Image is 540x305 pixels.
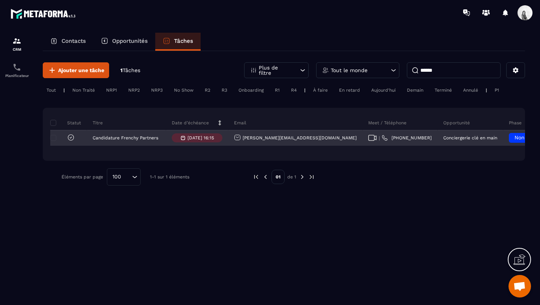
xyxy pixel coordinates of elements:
[43,62,109,78] button: Ajouter une tâche
[147,86,166,95] div: NRP3
[331,68,367,73] p: Tout le monde
[382,135,432,141] a: [PHONE_NUMBER]
[63,88,65,93] p: |
[2,31,32,57] a: formationformationCRM
[234,120,246,126] p: Email
[93,33,155,51] a: Opportunités
[367,86,399,95] div: Aujourd'hui
[12,63,21,72] img: scheduler
[52,120,81,126] p: Statut
[150,174,189,180] p: 1-1 sur 1 éléments
[304,88,306,93] p: |
[2,57,32,83] a: schedulerschedulerPlanificateur
[187,135,214,140] p: [DATE] 16:15
[12,36,21,45] img: formation
[110,173,124,181] span: 100
[61,38,86,44] p: Contacts
[124,173,130,181] input: Search for option
[443,135,497,140] p: Conciergerie clé en main
[253,174,259,180] img: prev
[403,86,427,95] div: Demain
[102,86,121,95] div: NRP1
[107,168,141,186] div: Search for option
[509,120,522,126] p: Phase
[10,7,78,21] img: logo
[287,174,296,180] p: de 1
[271,170,285,184] p: 01
[431,86,456,95] div: Terminé
[69,86,99,95] div: Non Traité
[124,86,144,95] div: NRP2
[93,135,158,140] p: Candidature Frenchy Partners
[287,86,300,95] div: R4
[308,174,315,180] img: next
[43,86,60,95] div: Tout
[172,120,209,126] p: Date d’échéance
[61,174,103,180] p: Éléments par page
[368,120,406,126] p: Meet / Téléphone
[299,174,306,180] img: next
[174,38,193,44] p: Tâches
[259,65,292,75] p: Plus de filtre
[235,86,267,95] div: Onboarding
[2,47,32,51] p: CRM
[218,86,231,95] div: R3
[112,38,148,44] p: Opportunités
[379,135,380,141] span: |
[120,67,140,74] p: 1
[170,86,197,95] div: No Show
[262,174,269,180] img: prev
[43,33,93,51] a: Contacts
[2,74,32,78] p: Planificateur
[271,86,283,95] div: R1
[309,86,331,95] div: À faire
[93,120,103,126] p: Titre
[486,88,487,93] p: |
[491,86,503,95] div: P1
[201,86,214,95] div: R2
[123,67,140,73] span: Tâches
[443,120,470,126] p: Opportunité
[508,275,531,297] div: Ouvrir le chat
[155,33,201,51] a: Tâches
[459,86,482,95] div: Annulé
[58,66,104,74] span: Ajouter une tâche
[335,86,364,95] div: En retard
